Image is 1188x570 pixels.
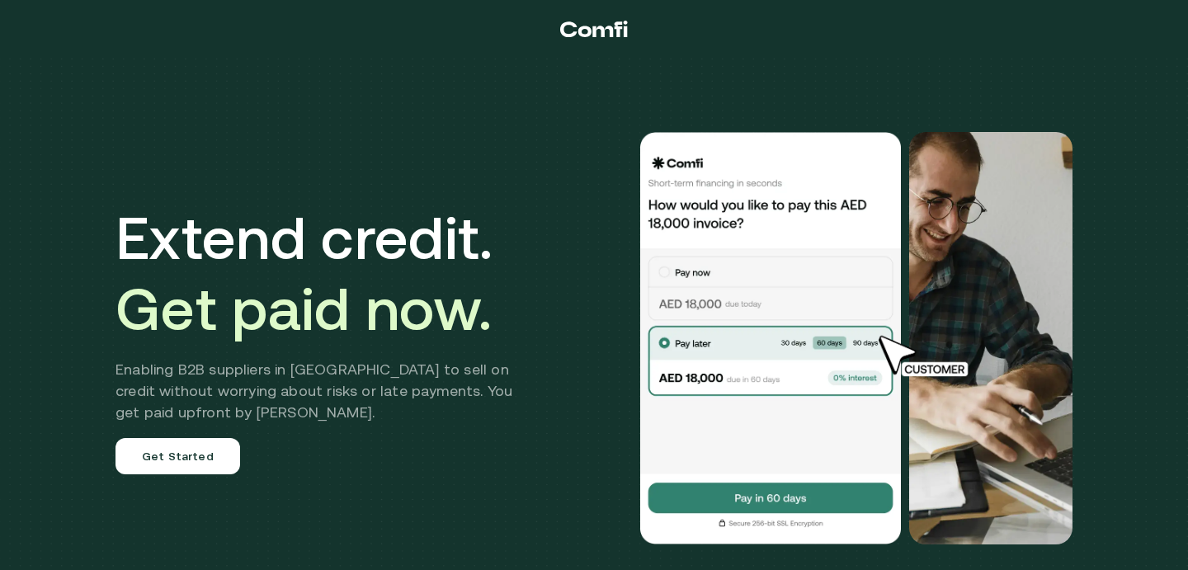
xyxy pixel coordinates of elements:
[115,438,240,474] a: Get Started
[909,132,1072,544] img: Would you like to pay this AED 18,000.00 invoice?
[115,202,537,344] h1: Extend credit.
[115,275,492,342] span: Get paid now.
[639,132,903,544] img: Would you like to pay this AED 18,000.00 invoice?
[115,359,537,423] h2: Enabling B2B suppliers in [GEOGRAPHIC_DATA] to sell on credit without worrying about risks or lat...
[866,333,987,379] img: cursor
[560,4,628,54] a: Return to the top of the Comfi home page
